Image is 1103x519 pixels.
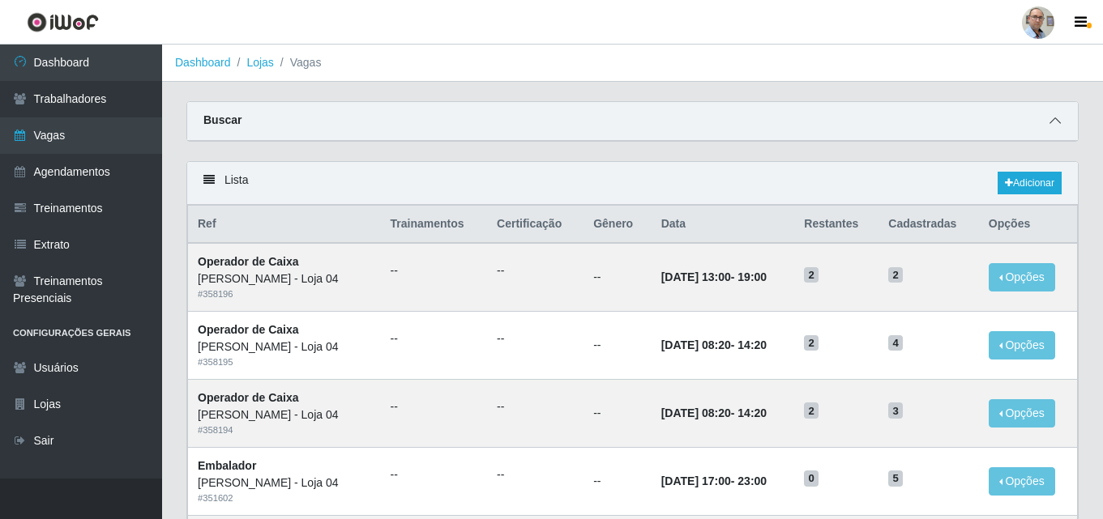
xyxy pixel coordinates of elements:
[989,331,1055,359] button: Opções
[198,459,256,472] strong: Embalador
[198,406,371,423] div: [PERSON_NAME] - Loja 04
[198,491,371,505] div: # 351602
[879,206,979,244] th: Cadastradas
[391,466,478,483] ul: --
[888,402,903,419] span: 3
[661,474,731,487] time: [DATE] 17:00
[198,270,371,287] div: [PERSON_NAME] - Loja 04
[391,398,478,415] ul: --
[198,255,299,268] strong: Operador de Caixa
[661,338,731,351] time: [DATE] 08:20
[497,398,574,415] ul: --
[804,267,819,283] span: 2
[584,312,652,380] td: --
[497,466,574,483] ul: --
[661,474,767,487] strong: -
[998,172,1062,194] a: Adicionar
[584,379,652,447] td: --
[737,406,767,419] time: 14:20
[391,330,478,347] ul: --
[497,262,574,279] ul: --
[989,263,1055,291] button: Opções
[27,12,99,32] img: CoreUI Logo
[203,113,242,126] strong: Buscar
[737,270,767,283] time: 19:00
[198,391,299,404] strong: Operador de Caixa
[497,330,574,347] ul: --
[804,335,819,351] span: 2
[661,406,767,419] strong: -
[391,262,478,279] ul: --
[584,243,652,311] td: --
[198,355,371,369] div: # 358195
[187,162,1078,205] div: Lista
[888,335,903,351] span: 4
[584,206,652,244] th: Gênero
[737,474,767,487] time: 23:00
[198,423,371,437] div: # 358194
[274,54,322,71] li: Vagas
[979,206,1078,244] th: Opções
[888,470,903,487] span: 5
[804,402,819,419] span: 2
[989,467,1055,496] button: Opções
[246,56,273,69] a: Lojas
[584,447,652,515] td: --
[175,56,231,69] a: Dashboard
[804,470,819,487] span: 0
[198,287,371,301] div: # 358196
[794,206,879,244] th: Restantes
[661,270,731,283] time: [DATE] 13:00
[198,323,299,336] strong: Operador de Caixa
[198,474,371,491] div: [PERSON_NAME] - Loja 04
[888,267,903,283] span: 2
[989,399,1055,428] button: Opções
[162,45,1103,82] nav: breadcrumb
[661,270,767,283] strong: -
[661,406,731,419] time: [DATE] 08:20
[487,206,584,244] th: Certificação
[381,206,488,244] th: Trainamentos
[198,338,371,355] div: [PERSON_NAME] - Loja 04
[661,338,767,351] strong: -
[737,338,767,351] time: 14:20
[188,206,381,244] th: Ref
[652,206,795,244] th: Data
